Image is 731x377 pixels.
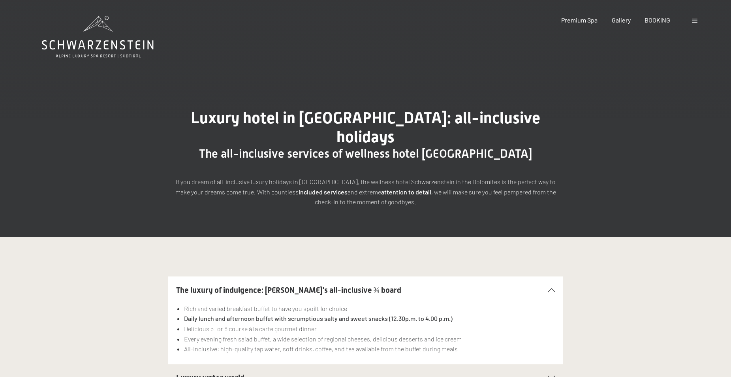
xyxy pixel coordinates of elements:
[184,324,555,334] li: Delicious 5- or 6 course à la carte gourmet dinner
[184,344,555,354] li: All-inclusive: high-quality tap water, soft drinks, coffee, and tea available from the buffet dur...
[381,188,431,196] strong: attention to detail
[199,147,532,160] span: The all-inclusive services of wellness hotel [GEOGRAPHIC_DATA]
[191,109,540,146] span: Luxury hotel in [GEOGRAPHIC_DATA]: all-inclusive holidays
[176,285,401,295] span: The luxury of indulgence: [PERSON_NAME]'s all-inclusive ¾ board
[168,177,563,207] p: If you dream of all-inclusive luxury holidays in [GEOGRAPHIC_DATA], the wellness hotel Schwarzens...
[561,16,598,24] a: Premium Spa
[612,16,631,24] a: Gallery
[184,303,555,314] li: Rich and varied breakfast buffet to have you spoilt for choice
[645,16,670,24] a: BOOKING
[184,315,453,322] strong: Daily lunch and afternoon buffet with scrumptious salty and sweet snacks (12.30p.m. to 4.00 p.m.)
[184,334,555,344] li: Every evening fresh salad buffet, a wide selection of regional cheeses, delicious desserts and ic...
[299,188,348,196] strong: included services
